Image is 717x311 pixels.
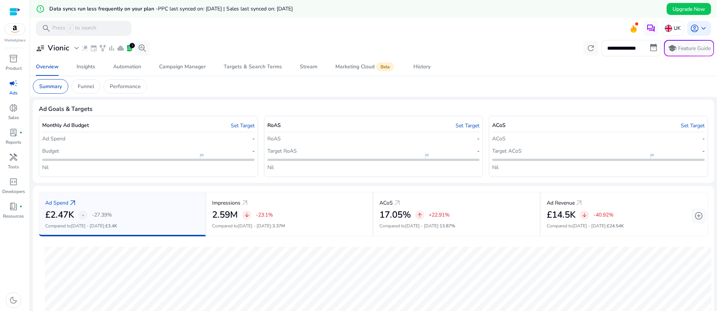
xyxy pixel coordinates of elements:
[159,64,206,69] div: Campaign Manager
[36,44,45,53] span: user_attributes
[691,208,706,223] button: add_circle
[19,131,22,134] span: fiber_manual_record
[694,211,703,220] span: add_circle
[36,64,59,69] div: Overview
[300,64,317,69] div: Stream
[417,212,423,218] span: arrow_upward
[212,209,238,220] h2: 2.59M
[9,202,18,211] span: book_4
[581,212,587,218] span: arrow_downward
[690,24,699,33] span: account_circle
[547,199,575,207] p: Ad Revenue
[126,44,133,52] span: lab_profile
[492,135,506,143] p: ACoS
[586,44,595,53] span: refresh
[252,147,255,155] p: -
[667,3,711,15] button: Upgrade Now
[39,106,93,113] h4: Ad Goals & Targets
[45,199,68,207] p: Ad Spend
[379,199,393,207] p: ACoS
[82,211,84,220] span: -
[117,44,124,52] span: cloud
[575,199,584,208] a: arrow_outward
[6,65,22,72] p: Product
[42,122,89,129] h5: Monthly Ad Budget
[379,223,534,229] p: Compared to :
[572,223,606,229] span: [DATE] - [DATE]
[702,147,705,155] p: -
[130,43,135,48] div: 1
[9,128,18,137] span: lab_profile
[405,223,438,229] span: [DATE] - [DATE]
[429,212,450,218] p: +22.91%
[212,199,240,207] p: Impressions
[45,223,199,229] p: Compared to :
[267,135,281,143] p: RoAS
[583,41,598,56] button: refresh
[492,147,522,155] p: Target ACoS
[267,147,297,155] p: Target RoAS
[678,45,711,52] p: Feature Guide
[440,223,455,229] span: 13.87%
[8,114,19,121] p: Sales
[593,212,614,218] p: -40.92%
[267,164,274,171] p: Nil
[607,223,624,229] span: £24.54K
[138,44,147,53] span: search_insights
[81,44,89,52] span: wand_stars
[135,41,150,56] button: search_insights
[547,223,702,229] p: Compared to :
[674,22,681,35] p: UK
[424,153,430,159] span: flag_2
[547,209,575,220] h2: £14.5K
[673,5,705,13] span: Upgrade Now
[9,153,18,162] span: handyman
[393,199,402,208] a: arrow_outward
[240,199,249,208] a: arrow_outward
[238,223,271,229] span: [DATE] - [DATE]
[45,209,74,220] h2: £2.47K
[477,147,479,155] p: -
[231,122,255,130] a: Set Target
[42,24,51,33] span: search
[42,164,49,171] p: Nil
[42,135,65,143] p: Ad Spend
[668,44,677,53] span: school
[9,177,18,186] span: code_blocks
[649,153,655,159] span: flag_2
[224,64,282,69] div: Targets & Search Terms
[9,296,18,305] span: dark_mode
[71,223,104,229] span: [DATE] - [DATE]
[49,6,293,12] h5: Data syncs run less frequently on your plan -
[199,153,205,159] span: flag_2
[681,122,705,130] a: Set Target
[335,64,395,70] div: Marketing Cloud
[5,24,25,35] img: amazon.svg
[90,44,97,52] span: event
[110,83,141,90] p: Performance
[67,24,74,32] span: /
[272,223,285,229] span: 3.37M
[113,64,141,69] div: Automation
[256,212,273,218] p: -23.1%
[702,135,705,143] p: -
[36,4,45,13] mat-icon: error_outline
[492,122,506,129] h5: ACoS
[68,199,77,208] a: arrow_outward
[244,212,250,218] span: arrow_downward
[4,38,25,43] p: Marketplace
[108,44,115,52] span: bar_chart
[664,40,714,56] button: schoolFeature Guide
[8,164,19,170] p: Tools
[2,188,25,195] p: Developers
[19,205,22,208] span: fiber_manual_record
[413,64,431,69] div: History
[105,223,117,229] span: £3.4K
[39,83,62,90] p: Summary
[212,223,366,229] p: Compared to :
[267,122,281,129] h5: RoAS
[158,5,293,12] span: PPC last synced on: [DATE] | Sales last synced on: [DATE]
[72,44,81,53] span: expand_more
[48,44,69,53] h3: Vionic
